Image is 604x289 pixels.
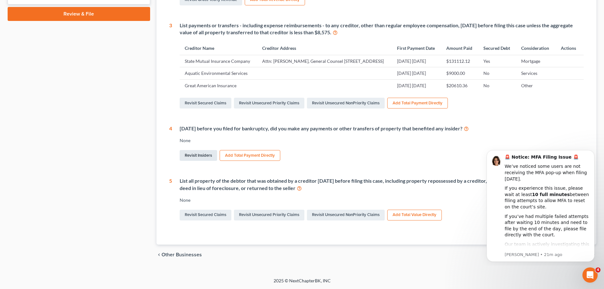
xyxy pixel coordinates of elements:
[441,41,478,55] th: Amount Paid
[156,252,162,257] i: chevron_left
[180,150,217,161] a: Revisit Insiders
[387,98,448,108] button: Add Total Payment Directly
[555,41,584,55] th: Actions
[234,210,304,220] a: Revisit Unsecured Priority Claims
[478,55,516,67] td: Yes
[441,55,478,67] td: $131112.12
[257,41,392,55] th: Creditor Address
[8,7,150,21] a: Review & File
[478,79,516,91] td: No
[387,210,442,220] button: Add Total Value Directly
[392,41,441,55] th: First Payment Date
[180,79,257,91] td: Great American Insurance
[169,177,172,222] div: 5
[169,22,172,110] div: 3
[477,144,604,266] iframe: Intercom notifications message
[307,210,385,220] a: Revisit Unsecured NonPriority Claims
[257,55,392,67] td: Attn: [PERSON_NAME], General Counsel [STREET_ADDRESS]
[392,55,441,67] td: [DATE] [DATE]
[180,125,584,132] div: [DATE] before you filed for bankruptcy, did you make any payments or other transfers of property ...
[180,98,231,108] a: Revisit Secured Claims
[478,41,516,55] th: Secured Debt
[180,137,584,144] div: None
[121,278,483,289] div: 2025 © NextChapterBK, INC
[220,150,280,161] button: Add Total Payment Directly
[516,41,555,55] th: Consideration
[516,67,555,79] td: Services
[516,79,555,91] td: Other
[307,98,385,108] a: Revisit Unsecured NonPriority Claims
[180,177,584,192] div: List all property of the debtor that was obtained by a creditor [DATE] before filing this case, i...
[169,125,172,162] div: 4
[180,197,584,203] div: None
[441,79,478,91] td: $20610.36
[582,267,598,283] iframe: Intercom live chat
[234,98,304,108] a: Revisit Unsecured Priority Claims
[180,55,257,67] td: State Mutual Insurance Company
[478,67,516,79] td: No
[180,67,257,79] td: Aquatic Environmental Services
[441,67,478,79] td: $9000.00
[156,252,202,257] button: chevron_left Other Businesses
[392,67,441,79] td: [DATE] [DATE]
[180,41,257,55] th: Creditor Name
[595,267,601,273] span: 4
[516,55,555,67] td: Mortgage
[162,252,202,257] span: Other Businesses
[180,22,584,36] div: List payments or transfers - including expense reimbursements - to any creditor, other than regul...
[392,79,441,91] td: [DATE] [DATE]
[180,210,231,220] a: Revisit Secured Claims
